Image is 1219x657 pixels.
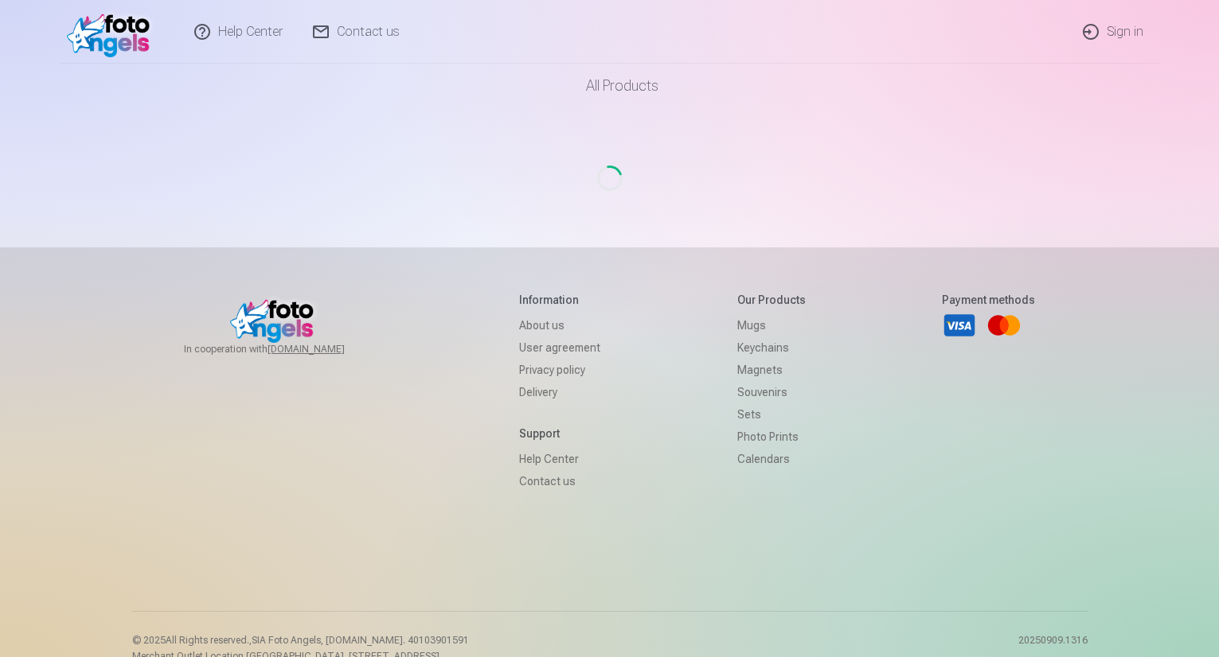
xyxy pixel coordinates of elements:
[541,64,678,108] a: All products
[184,343,383,356] span: In cooperation with
[519,336,600,359] a: User agreement
[942,292,1035,308] h5: Payment methods
[268,343,383,356] a: [DOMAIN_NAME]
[737,359,806,381] a: Magnets
[67,6,158,57] img: /v1
[519,426,600,441] h5: Support
[737,314,806,336] a: Mugs
[519,314,600,336] a: About us
[519,359,600,381] a: Privacy policy
[987,308,1022,343] a: Mastercard
[942,308,977,343] a: Visa
[737,336,806,359] a: Keychains
[519,470,600,492] a: Contact us
[519,381,600,403] a: Delivery
[737,381,806,403] a: Souvenirs
[132,634,469,647] p: © 2025 All Rights reserved. ,
[519,292,600,308] h5: Information
[519,448,600,470] a: Help Center
[737,292,806,308] h5: Our products
[737,403,806,426] a: Sets
[252,635,469,646] span: SIA Foto Angels, [DOMAIN_NAME]. 40103901591
[737,426,806,448] a: Photo prints
[737,448,806,470] a: Calendars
